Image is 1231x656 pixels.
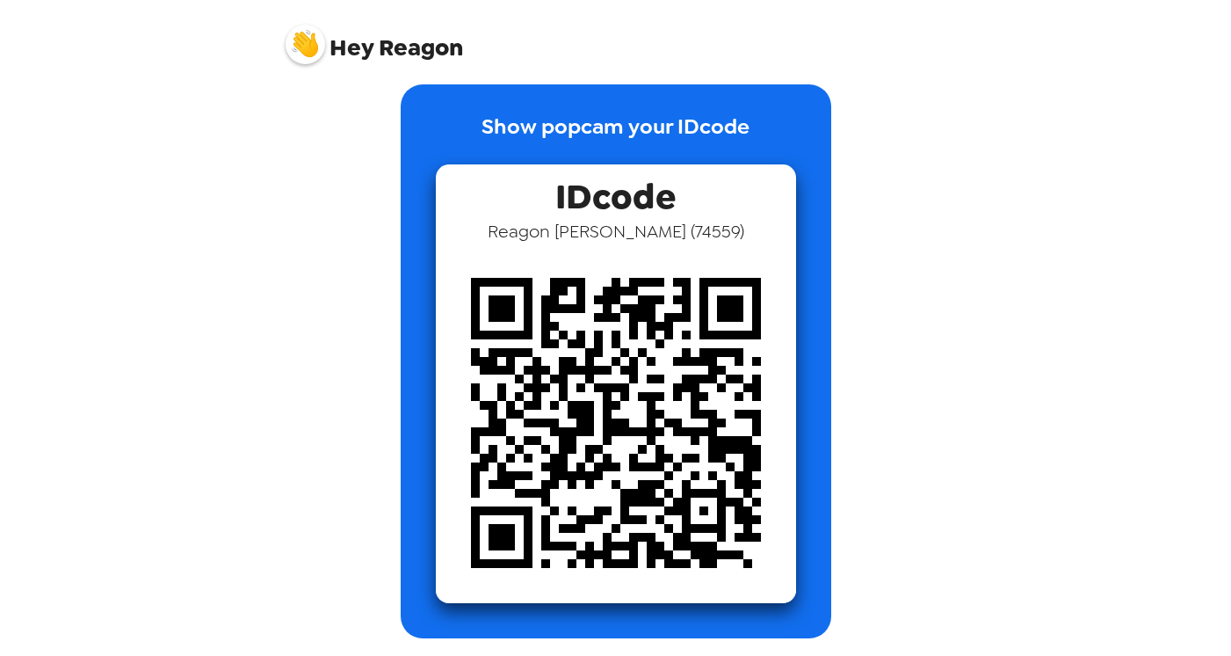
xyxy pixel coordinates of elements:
[286,16,463,60] span: Reagon
[329,32,373,63] span: Hey
[436,243,796,603] img: qr code
[482,111,749,164] p: Show popcam your IDcode
[488,220,744,243] span: Reagon [PERSON_NAME] ( 74559 )
[286,25,325,64] img: profile pic
[555,164,676,220] span: IDcode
